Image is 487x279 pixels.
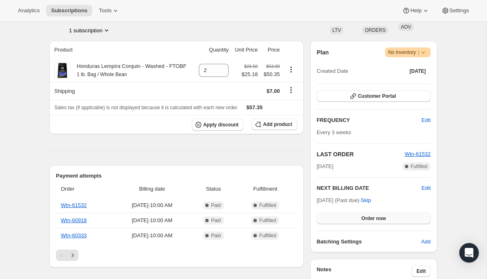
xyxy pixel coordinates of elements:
span: Tools [99,7,111,14]
span: Fulfilled [259,217,276,224]
h2: FREQUENCY [317,116,422,124]
div: Open Intercom Messenger [459,243,479,263]
span: [DATE] · 10:00 AM [116,232,189,240]
span: Order now [361,215,386,222]
th: Price [260,41,282,59]
span: Created Date [317,67,348,75]
button: [DATE] [405,65,431,77]
h2: NEXT BILLING DATE [317,184,422,192]
small: $26.50 [244,64,258,69]
span: Analytics [18,7,40,14]
span: Subscriptions [51,7,87,14]
span: Fulfilled [259,202,276,209]
span: Settings [449,7,469,14]
small: 1 lb. Bag / Whole Bean [77,72,127,77]
span: Edit [422,116,431,124]
span: Fulfilled [411,163,427,170]
button: Add product [251,119,297,130]
button: Help [397,5,434,16]
span: AOV [401,24,411,30]
span: Edit [416,268,426,274]
a: Wtn-60918 [61,217,87,223]
button: Analytics [13,5,44,16]
a: Wtn-60333 [61,232,87,239]
button: Tools [94,5,125,16]
button: Skip [356,194,376,207]
button: Subscriptions [46,5,92,16]
span: $7.00 [267,88,280,94]
nav: Pagination [56,250,297,261]
button: Next [67,250,78,261]
span: [DATE] · 10:00 AM [116,201,189,209]
button: Shipping actions [285,85,298,94]
span: [DATE] [317,162,334,171]
th: Quantity [195,41,231,59]
span: | [418,49,419,56]
span: $25.18 [242,70,258,79]
span: Add [421,238,431,246]
button: Edit [411,265,431,277]
span: [DATE] · 10:00 AM [116,216,189,225]
th: Product [49,41,195,59]
h6: Batching Settings [317,238,421,246]
button: Add [416,235,436,248]
span: Status [193,185,233,193]
th: Shipping [49,82,195,100]
button: Customer Portal [317,90,431,102]
span: LTV [332,27,341,33]
span: No Inventory [388,48,427,56]
h2: Plan [317,48,329,56]
span: Every 3 weeks [317,129,351,135]
button: Product actions [285,65,298,74]
span: Sales tax (if applicable) is not displayed because it is calculated with each new order. [54,105,238,110]
th: Unit Price [231,41,260,59]
span: $57.35 [247,104,263,110]
button: Order now [317,213,431,224]
span: Billing date [116,185,189,193]
a: Wtn-61532 [61,202,87,208]
span: $50.35 [262,70,280,79]
h2: Payment attempts [56,172,297,180]
span: Help [410,7,421,14]
a: Wtn-61532 [405,151,431,157]
span: Apply discount [203,122,239,128]
h2: LAST ORDER [317,150,405,158]
span: ORDERS [365,27,385,33]
div: Honduras Lempira Corquin - Washed - FTOBF [71,62,187,79]
span: Customer Portal [358,93,396,99]
button: Product actions [69,26,111,34]
button: Apply discount [192,119,244,131]
button: Wtn-61532 [405,150,431,158]
span: Fulfillment [238,185,292,193]
span: Paid [211,202,221,209]
span: Paid [211,232,221,239]
span: Add product [263,121,292,128]
button: Settings [436,5,474,16]
span: [DATE] [409,68,426,74]
button: Edit [417,114,436,127]
button: Edit [422,184,431,192]
span: [DATE] (Past due) · [317,197,371,203]
th: Order [56,180,113,198]
small: $53.00 [266,64,280,69]
span: Paid [211,217,221,224]
span: Fulfilled [259,232,276,239]
h3: Notes [317,265,412,277]
span: Skip [361,196,371,205]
